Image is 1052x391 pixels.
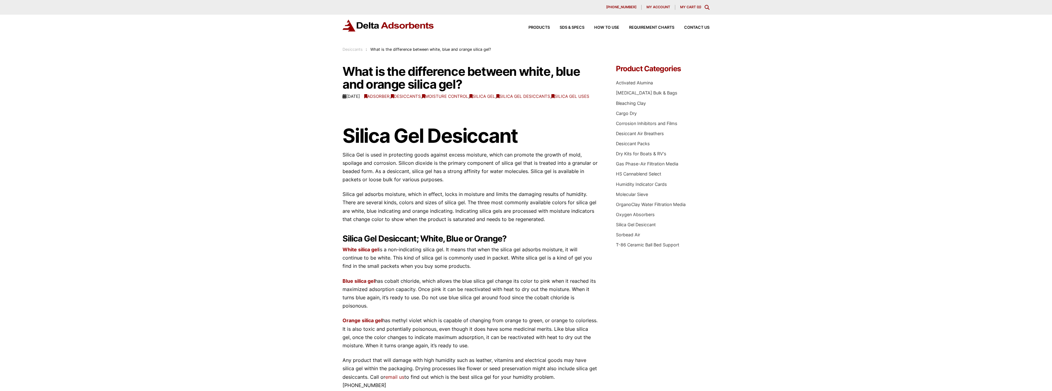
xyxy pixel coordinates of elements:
a: T-86 Ceramic Ball Bed Support [616,242,679,247]
a: Sorbead Air [616,232,640,237]
h1: Silica Gel Desiccant [343,125,598,146]
a: email us [385,374,404,380]
p: Any product that will damage with high humidity such as leather, vitamins and electrical goods ma... [343,356,598,389]
a: Silica Gel Desiccants [496,94,550,99]
a: Desiccant Air Breathers [616,131,664,136]
span: , , , , , [364,93,589,100]
a: Silica Gel Uses [551,94,589,99]
span: Requirement Charts [629,26,674,30]
a: Products [519,26,550,30]
a: Gas Phase-Air Filtration Media [616,161,678,166]
a: Bleaching Clay [616,101,646,106]
h4: Product Categories [616,65,709,72]
a: SDS & SPECS [550,26,584,30]
span: SDS & SPECS [560,26,584,30]
p: is a non-indicating silica gel. It means that when the silica gel adsorbs moisture, it will conti... [343,245,598,271]
a: Requirement Charts [619,26,674,30]
a: Orange silica gel [343,317,382,323]
span: [PHONE_NUMBER] [606,6,636,9]
a: Corrosion Inhibitors and Films [616,121,677,126]
img: Delta Adsorbents [343,20,434,31]
a: Contact Us [674,26,709,30]
a: How to Use [584,26,619,30]
span: My account [646,6,670,9]
a: HS Cannablend Select [616,171,661,176]
a: Cargo Dry [616,111,637,116]
a: [MEDICAL_DATA] Bulk & Bags [616,90,677,95]
span: : [366,47,367,52]
a: Oxygen Absorbers [616,212,655,217]
span: Products [528,26,550,30]
a: My account [642,5,675,10]
a: Dry Kits for Boats & RV's [616,151,666,156]
a: Silica Gel Desiccant [616,222,656,227]
a: Silica Gel [469,94,495,99]
a: [PHONE_NUMBER] [601,5,642,10]
a: Blue silica gel [343,278,375,284]
a: Adsorber [364,94,390,99]
time: [DATE] [343,94,360,99]
a: Desiccants [391,94,421,99]
span: 0 [698,5,700,9]
a: Desiccant Packs [616,141,650,146]
p: has methyl violet which is capable of changing from orange to green, or orange to colorless. It i... [343,316,598,350]
a: OrganoClay Water Filtration Media [616,202,686,207]
div: Toggle Modal Content [705,5,709,10]
a: Activated Alumina [616,80,653,85]
a: My Cart (0) [680,5,701,9]
h2: Silica Gel Desiccant; White, Blue or Orange? [343,234,598,244]
h1: What is the difference between white, blue and orange silica gel? [343,65,598,91]
a: Desiccants [343,47,363,52]
span: How to Use [594,26,619,30]
p: Silica Gel is used in protecting goods against excess moisture, which can promote the growth of m... [343,151,598,184]
p: has cobalt chloride, which allows the blue silica gel change its color to pink when it reached it... [343,277,598,310]
span: Contact Us [684,26,709,30]
a: Molecular Sieve [616,192,648,197]
a: Humidity Indicator Cards [616,182,667,187]
p: Silica gel adsorbs moisture, which in effect, locks in moisture and limits the damaging results o... [343,190,598,223]
span: What is the difference between white, blue and orange silica gel? [370,47,491,52]
a: White silica gel [343,246,379,253]
a: Moisture Control [422,94,468,99]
